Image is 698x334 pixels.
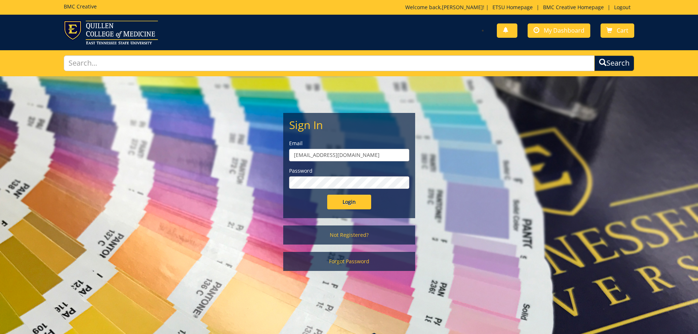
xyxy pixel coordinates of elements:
[283,225,415,245] a: Not Registered?
[544,26,584,34] span: My Dashboard
[601,23,634,38] a: Cart
[405,4,634,11] p: Welcome back, ! | | |
[489,4,536,11] a: ETSU Homepage
[528,23,590,38] a: My Dashboard
[617,26,628,34] span: Cart
[610,4,634,11] a: Logout
[289,167,409,175] label: Password
[289,140,409,147] label: Email
[64,4,97,9] h5: BMC Creative
[594,55,634,71] button: Search
[327,195,371,209] input: Login
[64,55,595,71] input: Search...
[442,4,483,11] a: [PERSON_NAME]
[289,119,409,131] h2: Sign In
[283,252,415,271] a: Forgot Password
[64,21,158,44] img: ETSU logo
[539,4,607,11] a: BMC Creative Homepage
